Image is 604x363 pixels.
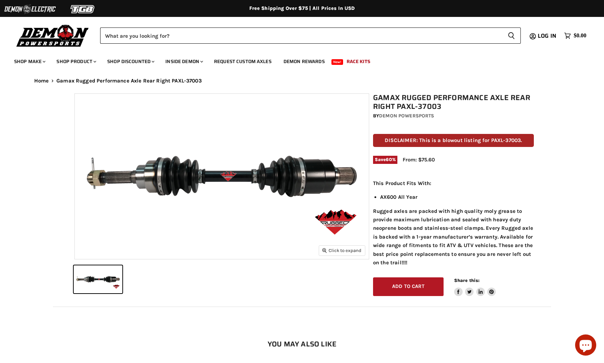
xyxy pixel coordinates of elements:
span: Share this: [454,278,480,283]
span: New! [331,59,343,65]
button: Search [502,27,521,44]
button: Add to cart [373,277,444,296]
h1: Gamax Rugged Performance Axle Rear Right PAXL-37003 [373,93,534,111]
span: From: $75.60 [403,156,435,163]
span: Save % [373,156,397,164]
span: Log in [538,31,556,40]
a: Race Kits [341,54,376,69]
span: Gamax Rugged Performance Axle Rear Right PAXL-37003 [56,78,202,84]
nav: Breadcrumbs [20,78,584,84]
input: Search [100,27,502,44]
span: 60 [386,157,392,162]
ul: Main menu [9,51,585,69]
p: This Product Fits With: [373,179,534,187]
span: Click to expand [322,248,361,253]
a: $0.00 [561,31,590,41]
div: by [373,112,534,120]
img: Demon Electric Logo 2 [4,2,56,16]
span: Add to cart [392,283,425,289]
form: Product [100,27,521,44]
li: AX600 All Year [380,193,534,201]
img: Gamax Rugged Performance Axle Rear Right PAXL-37003 [75,94,369,259]
div: Free Shipping Over $75 | All Prices In USD [20,5,584,12]
button: Gamax Rugged Performance Axle Rear Right PAXL-37003 thumbnail [74,265,122,293]
a: Log in [535,33,561,39]
img: TGB Logo 2 [56,2,109,16]
a: Demon Powersports [379,113,434,119]
a: Home [34,78,49,84]
h2: You may also like [34,340,570,348]
a: Request Custom Axles [209,54,277,69]
span: $0.00 [574,32,586,39]
a: Shop Product [51,54,100,69]
a: Shop Discounted [102,54,159,69]
button: Click to expand [319,246,365,255]
aside: Share this: [454,277,496,296]
a: Inside Demon [160,54,207,69]
a: Demon Rewards [278,54,330,69]
div: Rugged axles are packed with high quality moly grease to provide maximum lubrication and sealed w... [373,179,534,267]
a: Shop Make [9,54,50,69]
p: DISCLAIMER: This is a blowout listing for PAXL-37003. [373,134,534,147]
inbox-online-store-chat: Shopify online store chat [573,334,598,357]
img: Demon Powersports [14,23,91,48]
